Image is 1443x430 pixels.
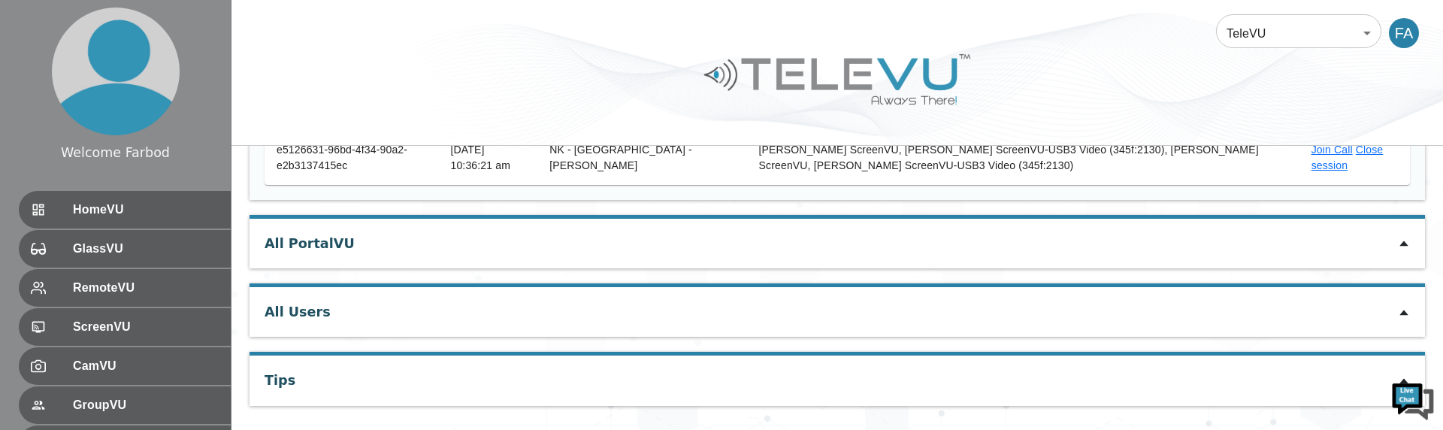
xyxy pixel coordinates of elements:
div: CamVU [19,347,231,385]
div: Tips [265,356,295,398]
span: CamVU [73,357,219,375]
div: ScreenVU [19,308,231,346]
img: Chat Widget [1390,377,1435,422]
a: Join Call [1311,144,1353,156]
td: NK - [GEOGRAPHIC_DATA] - [PERSON_NAME] [537,130,746,185]
span: RemoteVU [73,279,219,297]
div: TeleVU [1216,12,1381,54]
div: All PortalVU [265,219,355,261]
span: GlassVU [73,240,219,258]
td: [PERSON_NAME] ScreenVU, [PERSON_NAME] ScreenVU-USB3 Video (345f:2130), [PERSON_NAME] ScreenVU, [P... [747,130,1299,185]
div: GlassVU [19,230,231,268]
div: All Users [265,287,331,329]
td: [DATE] 10:36:21 am [439,130,538,185]
div: FA [1389,18,1419,48]
span: GroupVU [73,396,219,414]
span: ScreenVU [73,318,219,336]
div: HomeVU [19,191,231,229]
span: HomeVU [73,201,219,219]
div: Welcome Farbod [61,143,170,162]
div: RemoteVU [19,269,231,307]
a: Close session [1311,144,1384,171]
img: profile.png [52,8,180,135]
th: e5126631-96bd-4f34-90a2-e2b3137415ec [265,130,439,185]
img: Logo [702,48,973,111]
div: GroupVU [19,386,231,424]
